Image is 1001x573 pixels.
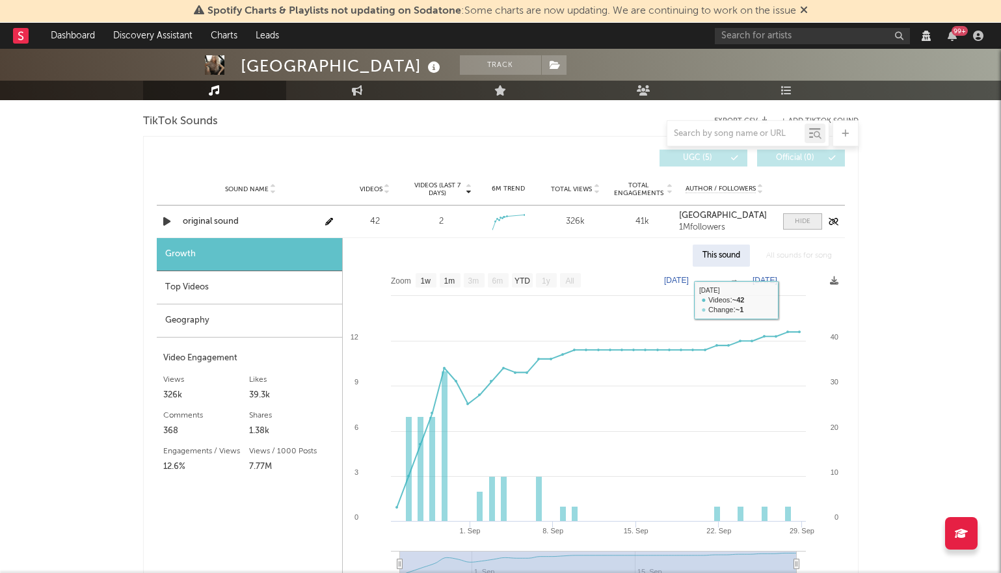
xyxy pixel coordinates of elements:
[542,276,550,286] text: 1y
[163,372,250,388] div: Views
[411,181,464,197] span: Videos (last 7 days)
[660,150,747,167] button: UGC(5)
[163,459,250,475] div: 12.6%
[249,423,336,439] div: 1.38k
[354,378,358,386] text: 9
[565,276,574,286] text: All
[514,276,529,286] text: YTD
[42,23,104,49] a: Dashboard
[830,333,838,341] text: 40
[478,184,539,194] div: 6M Trend
[789,527,814,535] text: 29. Sep
[249,372,336,388] div: Likes
[157,304,342,338] div: Geography
[157,238,342,271] div: Growth
[766,154,825,162] span: Official ( 0 )
[730,276,738,285] text: →
[706,527,731,535] text: 22. Sep
[768,118,859,125] button: + Add TikTok Sound
[354,468,358,476] text: 3
[225,185,269,193] span: Sound Name
[468,276,479,286] text: 3m
[345,215,405,228] div: 42
[612,181,665,197] span: Total Engagements
[354,423,358,431] text: 6
[757,150,845,167] button: Official(0)
[163,444,250,459] div: Engagements / Views
[444,276,455,286] text: 1m
[686,185,756,193] span: Author / Followers
[459,527,480,535] text: 1. Sep
[163,388,250,403] div: 326k
[249,388,336,403] div: 39.3k
[551,185,592,193] span: Total Views
[350,333,358,341] text: 12
[354,513,358,521] text: 0
[207,6,796,16] span: : Some charts are now updating. We are continuing to work on the issue
[241,55,444,77] div: [GEOGRAPHIC_DATA]
[679,211,767,220] strong: [GEOGRAPHIC_DATA]
[202,23,247,49] a: Charts
[143,114,218,129] span: TikTok Sounds
[830,423,838,431] text: 20
[664,276,689,285] text: [DATE]
[163,351,336,366] div: Video Engagement
[667,129,805,139] input: Search by song name or URL
[420,276,431,286] text: 1w
[830,378,838,386] text: 30
[948,31,957,41] button: 99+
[247,23,288,49] a: Leads
[460,55,541,75] button: Track
[157,271,342,304] div: Top Videos
[830,468,838,476] text: 10
[679,211,769,220] a: [GEOGRAPHIC_DATA]
[391,276,411,286] text: Zoom
[612,215,673,228] div: 41k
[207,6,461,16] span: Spotify Charts & Playlists not updating on Sodatone
[781,118,859,125] button: + Add TikTok Sound
[545,215,606,228] div: 326k
[249,459,336,475] div: 7.77M
[183,215,319,228] a: original sound
[693,245,750,267] div: This sound
[492,276,503,286] text: 6m
[715,28,910,44] input: Search for artists
[756,245,842,267] div: All sounds for song
[834,513,838,521] text: 0
[668,154,728,162] span: UGC ( 5 )
[249,408,336,423] div: Shares
[753,276,777,285] text: [DATE]
[542,527,563,535] text: 8. Sep
[439,215,444,228] div: 2
[714,117,768,125] button: Export CSV
[952,26,968,36] div: 99 +
[249,444,336,459] div: Views / 1000 Posts
[679,223,769,232] div: 1M followers
[163,408,250,423] div: Comments
[360,185,382,193] span: Videos
[800,6,808,16] span: Dismiss
[163,423,250,439] div: 368
[623,527,648,535] text: 15. Sep
[104,23,202,49] a: Discovery Assistant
